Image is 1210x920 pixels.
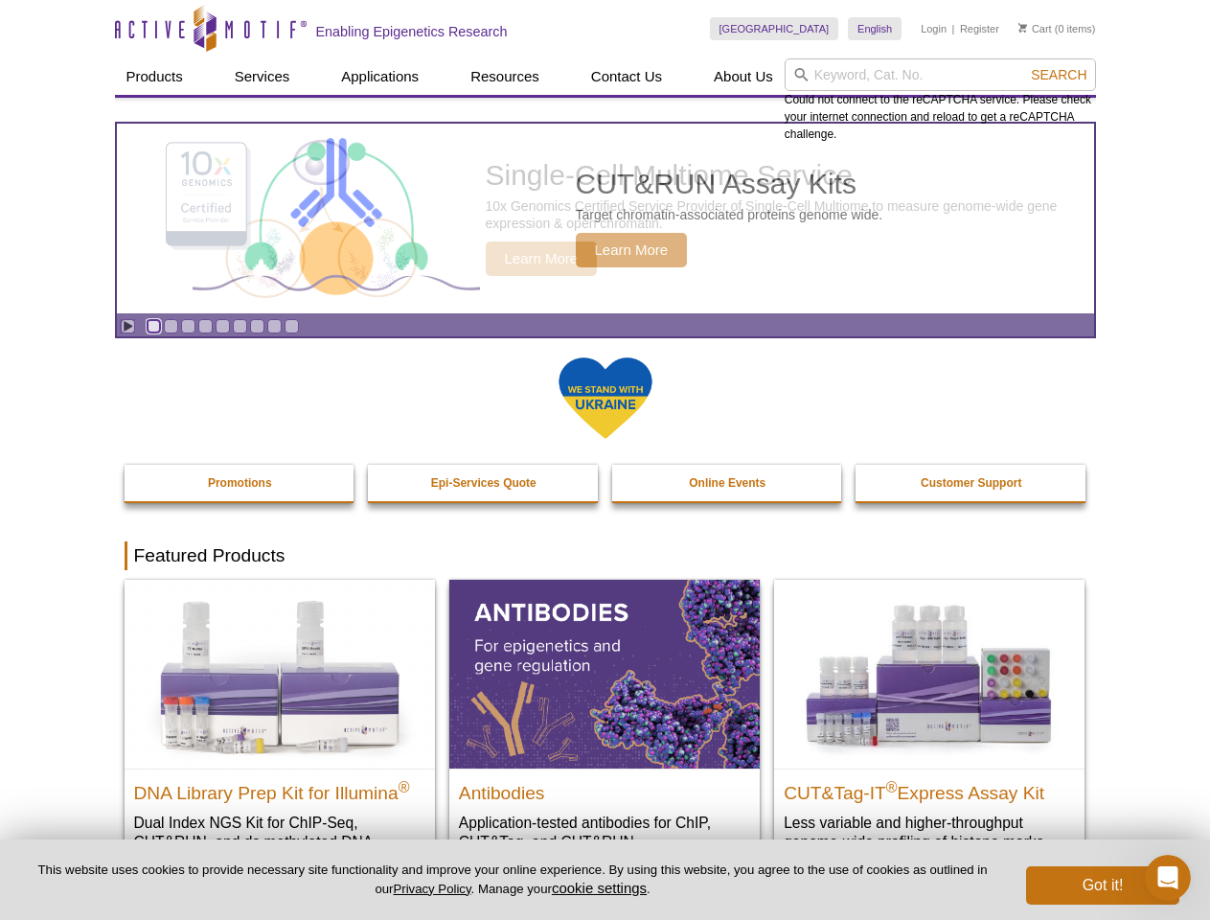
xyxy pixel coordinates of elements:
a: Privacy Policy [393,882,470,896]
iframe: Intercom live chat [1145,855,1191,901]
a: Go to slide 7 [250,319,264,333]
a: Applications [330,58,430,95]
a: Go to slide 3 [181,319,195,333]
strong: Epi-Services Quote [431,476,537,490]
img: We Stand With Ukraine [558,356,653,441]
img: DNA Library Prep Kit for Illumina [125,580,435,768]
p: Less variable and higher-throughput genome-wide profiling of histone marks​. [784,813,1075,852]
a: Online Events [612,465,844,501]
h2: DNA Library Prep Kit for Illumina [134,774,425,803]
a: Go to slide 1 [147,319,161,333]
button: Got it! [1026,866,1179,905]
a: Go to slide 2 [164,319,178,333]
a: Go to slide 9 [285,319,299,333]
a: Login [921,22,947,35]
a: Go to slide 5 [216,319,230,333]
a: Products [115,58,194,95]
a: Customer Support [856,465,1087,501]
p: Application-tested antibodies for ChIP, CUT&Tag, and CUT&RUN. [459,813,750,852]
a: Services [223,58,302,95]
strong: Promotions [208,476,272,490]
a: Go to slide 4 [198,319,213,333]
div: Could not connect to the reCAPTCHA service. Please check your internet connection and reload to g... [785,58,1096,143]
img: Your Cart [1018,23,1027,33]
a: Epi-Services Quote [368,465,600,501]
button: cookie settings [552,880,647,896]
a: CUT&Tag-IT® Express Assay Kit CUT&Tag-IT®Express Assay Kit Less variable and higher-throughput ge... [774,580,1084,870]
li: (0 items) [1018,17,1096,40]
a: Resources [459,58,551,95]
h2: CUT&Tag-IT Express Assay Kit [784,774,1075,803]
a: Cart [1018,22,1052,35]
img: All Antibodies [449,580,760,768]
a: English [848,17,902,40]
h2: Enabling Epigenetics Research [316,23,508,40]
p: This website uses cookies to provide necessary site functionality and improve your online experie... [31,862,994,898]
a: About Us [702,58,785,95]
a: Toggle autoplay [121,319,135,333]
img: CUT&Tag-IT® Express Assay Kit [774,580,1084,768]
button: Search [1025,66,1092,83]
a: Register [960,22,999,35]
strong: Online Events [689,476,765,490]
h2: Antibodies [459,774,750,803]
a: Contact Us [580,58,673,95]
li: | [952,17,955,40]
sup: ® [399,778,410,794]
input: Keyword, Cat. No. [785,58,1096,91]
a: [GEOGRAPHIC_DATA] [710,17,839,40]
h2: Featured Products [125,541,1086,570]
a: DNA Library Prep Kit for Illumina DNA Library Prep Kit for Illumina® Dual Index NGS Kit for ChIP-... [125,580,435,889]
span: Search [1031,67,1086,82]
a: Go to slide 8 [267,319,282,333]
strong: Customer Support [921,476,1021,490]
a: Promotions [125,465,356,501]
sup: ® [886,778,898,794]
a: All Antibodies Antibodies Application-tested antibodies for ChIP, CUT&Tag, and CUT&RUN. [449,580,760,870]
p: Dual Index NGS Kit for ChIP-Seq, CUT&RUN, and ds methylated DNA assays. [134,813,425,871]
a: Go to slide 6 [233,319,247,333]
